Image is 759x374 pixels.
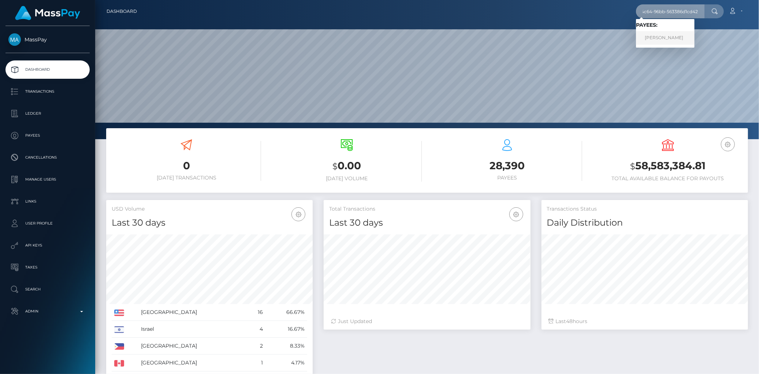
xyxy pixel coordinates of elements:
[8,240,87,251] p: API Keys
[329,205,525,213] h5: Total Transactions
[8,33,21,46] img: MassPay
[636,4,705,18] input: Search...
[5,82,90,101] a: Transactions
[8,306,87,317] p: Admin
[114,326,124,333] img: IL.png
[112,159,261,173] h3: 0
[8,284,87,295] p: Search
[265,304,307,321] td: 66.67%
[247,321,265,338] td: 4
[593,175,743,182] h6: Total Available Balance for Payouts
[549,318,741,325] div: Last hours
[433,175,582,181] h6: Payees
[8,152,87,163] p: Cancellations
[8,262,87,273] p: Taxes
[112,175,261,181] h6: [DATE] Transactions
[433,159,582,173] h3: 28,390
[547,205,743,213] h5: Transactions Status
[8,108,87,119] p: Ledger
[114,360,124,367] img: CA.png
[265,338,307,355] td: 8.33%
[15,6,80,20] img: MassPay Logo
[636,31,695,45] a: [PERSON_NAME]
[8,196,87,207] p: Links
[630,161,635,171] small: $
[138,321,247,338] td: Israel
[138,338,247,355] td: [GEOGRAPHIC_DATA]
[5,104,90,123] a: Ledger
[8,86,87,97] p: Transactions
[566,318,573,325] span: 48
[5,192,90,211] a: Links
[5,258,90,277] a: Taxes
[247,338,265,355] td: 2
[114,310,124,316] img: US.png
[112,216,307,229] h4: Last 30 days
[114,343,124,350] img: PH.png
[5,302,90,321] a: Admin
[272,159,421,174] h3: 0.00
[5,148,90,167] a: Cancellations
[138,304,247,321] td: [GEOGRAPHIC_DATA]
[265,355,307,371] td: 4.17%
[247,355,265,371] td: 1
[329,216,525,229] h4: Last 30 days
[8,174,87,185] p: Manage Users
[5,36,90,43] span: MassPay
[636,22,695,28] h6: Payees:
[138,355,247,371] td: [GEOGRAPHIC_DATA]
[5,214,90,233] a: User Profile
[5,60,90,79] a: Dashboard
[547,216,743,229] h4: Daily Distribution
[5,280,90,299] a: Search
[8,64,87,75] p: Dashboard
[247,304,265,321] td: 16
[593,159,743,174] h3: 58,583,384.81
[331,318,523,325] div: Just Updated
[5,170,90,189] a: Manage Users
[5,236,90,255] a: API Keys
[8,130,87,141] p: Payees
[272,175,421,182] h6: [DATE] Volume
[5,126,90,145] a: Payees
[265,321,307,338] td: 16.67%
[8,218,87,229] p: User Profile
[112,205,307,213] h5: USD Volume
[332,161,338,171] small: $
[107,4,137,19] a: Dashboard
